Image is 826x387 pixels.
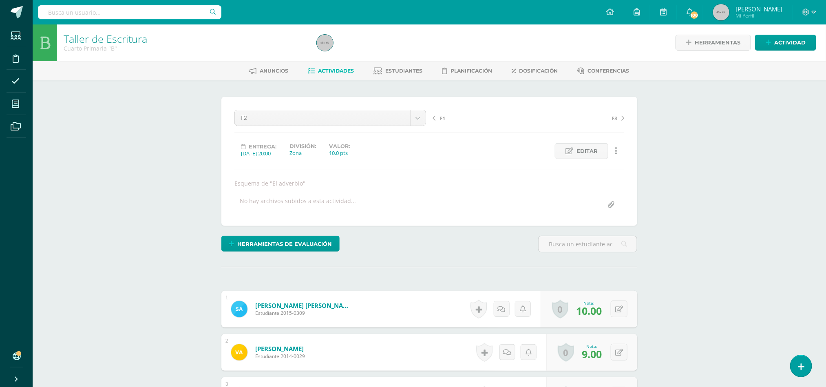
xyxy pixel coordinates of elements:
a: F3 [528,114,624,122]
input: Busca un usuario... [38,5,221,19]
span: Herramientas [695,35,740,50]
span: Mi Perfil [735,12,782,19]
label: Valor: [329,143,350,149]
span: [PERSON_NAME] [735,5,782,13]
a: Planificación [442,64,493,77]
span: Estudiante 2015-0309 [255,310,353,316]
label: División: [289,143,316,149]
span: Actividades [318,68,354,74]
span: F1 [440,115,445,122]
div: Nota: [576,300,602,306]
span: 10.00 [576,304,602,318]
a: Estudiantes [374,64,423,77]
img: 45x45 [317,35,333,51]
div: Cuarto Primaria 'B' [64,44,307,52]
div: 10.0 pts [329,149,350,157]
div: No hay archivos subidos a esta actividad... [240,197,356,213]
a: Actividades [308,64,354,77]
div: Nota: [582,343,602,349]
a: F1 [433,114,528,122]
a: [PERSON_NAME] [PERSON_NAME] [255,301,353,310]
a: Herramientas [676,35,751,51]
img: 1d0b7858f1263ef2a4c4511d85fc3fbe.png [231,301,247,317]
span: Conferencias [588,68,629,74]
a: F2 [235,110,426,126]
span: Dosificación [519,68,558,74]
span: Estudiantes [386,68,423,74]
a: Herramientas de evaluación [221,236,340,252]
a: Conferencias [578,64,629,77]
span: Actividad [774,35,806,50]
div: [DATE] 20:00 [241,150,276,157]
span: Herramientas de evaluación [238,237,332,252]
span: F2 [241,110,404,126]
a: Dosificación [512,64,558,77]
img: 45x45 [713,4,729,20]
a: [PERSON_NAME] [255,345,305,353]
span: Anuncios [260,68,289,74]
input: Busca un estudiante aquí... [539,236,637,252]
span: Planificación [451,68,493,74]
span: 100 [690,11,699,20]
span: 9.00 [582,347,602,361]
span: Entrega: [249,144,276,150]
a: Actividad [755,35,816,51]
span: Estudiante 2014-0029 [255,353,305,360]
a: Anuncios [249,64,289,77]
span: Editar [576,144,598,159]
div: Zona [289,149,316,157]
div: Esquema de "El adverbio" [231,179,627,187]
h1: Taller de Escritura [64,33,307,44]
span: F3 [612,115,617,122]
img: 97e2b0734e7479136478462550ca4ee1.png [231,344,247,360]
a: Taller de Escritura [64,32,147,46]
a: 0 [558,343,574,362]
a: 0 [552,300,568,318]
